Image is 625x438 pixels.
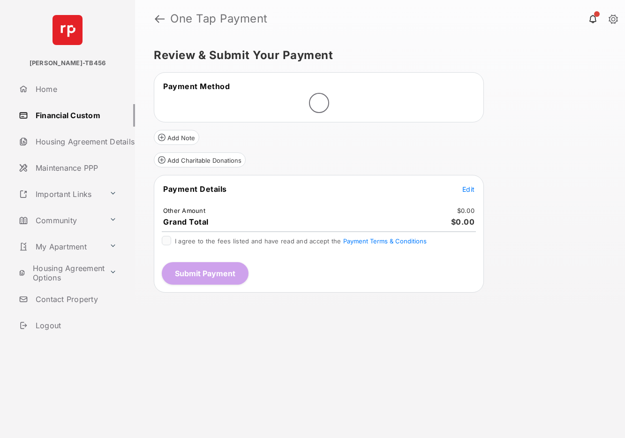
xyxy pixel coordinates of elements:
[15,104,135,127] a: Financial Custom
[15,157,135,179] a: Maintenance PPP
[15,314,135,337] a: Logout
[15,78,135,100] a: Home
[175,237,427,245] span: I agree to the fees listed and have read and accept the
[53,15,83,45] img: svg+xml;base64,PHN2ZyB4bWxucz0iaHR0cDovL3d3dy53My5vcmcvMjAwMC9zdmciIHdpZHRoPSI2NCIgaGVpZ2h0PSI2NC...
[15,262,105,284] a: Housing Agreement Options
[15,235,105,258] a: My Apartment
[163,184,227,194] span: Payment Details
[163,217,209,227] span: Grand Total
[343,237,427,245] button: I agree to the fees listed and have read and accept the
[154,50,599,61] h5: Review & Submit Your Payment
[457,206,475,215] td: $0.00
[162,262,248,285] button: Submit Payment
[15,183,105,205] a: Important Links
[163,206,206,215] td: Other Amount
[462,185,474,193] span: Edit
[451,217,475,227] span: $0.00
[154,152,246,167] button: Add Charitable Donations
[462,184,474,194] button: Edit
[170,13,268,24] strong: One Tap Payment
[30,59,106,68] p: [PERSON_NAME]-TB456
[15,209,105,232] a: Community
[15,288,135,310] a: Contact Property
[154,130,199,145] button: Add Note
[15,130,135,153] a: Housing Agreement Details
[163,82,230,91] span: Payment Method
